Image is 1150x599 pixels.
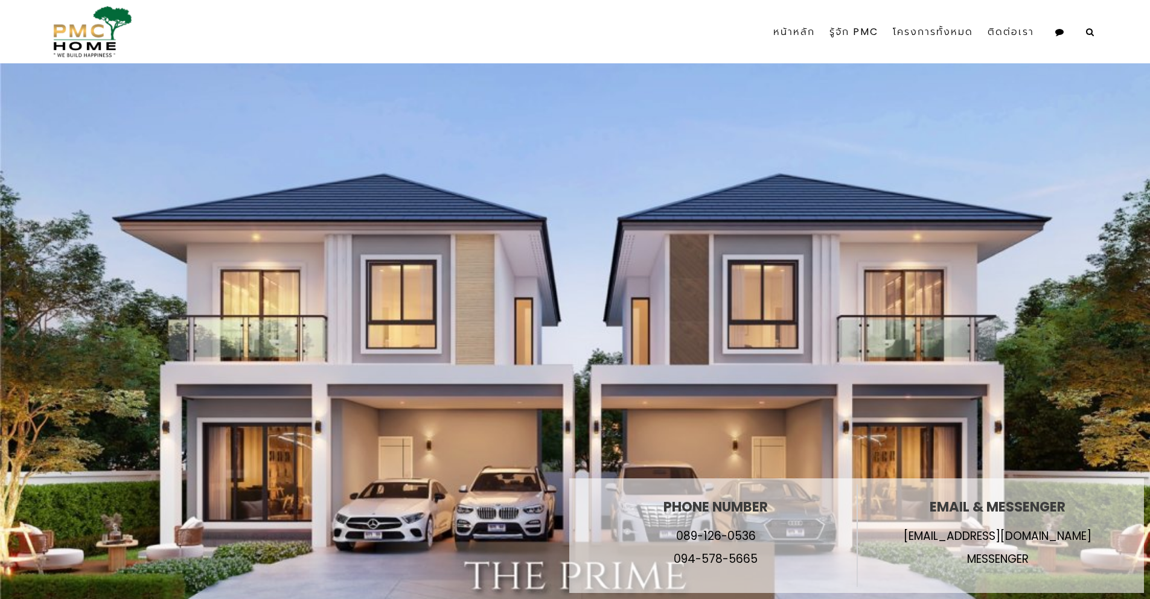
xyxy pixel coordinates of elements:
a: [EMAIL_ADDRESS][DOMAIN_NAME] [904,528,1091,544]
a: 094-578-5665 [674,551,758,567]
h2: Phone Number [663,499,768,515]
h2: Email & Messenger [904,499,1091,515]
a: 089-126-0536 [676,528,756,544]
a: Messenger [967,551,1029,567]
img: pmc-logo [48,6,132,57]
a: หน้าหลัก [766,5,822,59]
a: รู้จัก PMC [822,5,886,59]
a: โครงการทั้งหมด [886,5,980,59]
a: ติดต่อเรา [980,5,1041,59]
